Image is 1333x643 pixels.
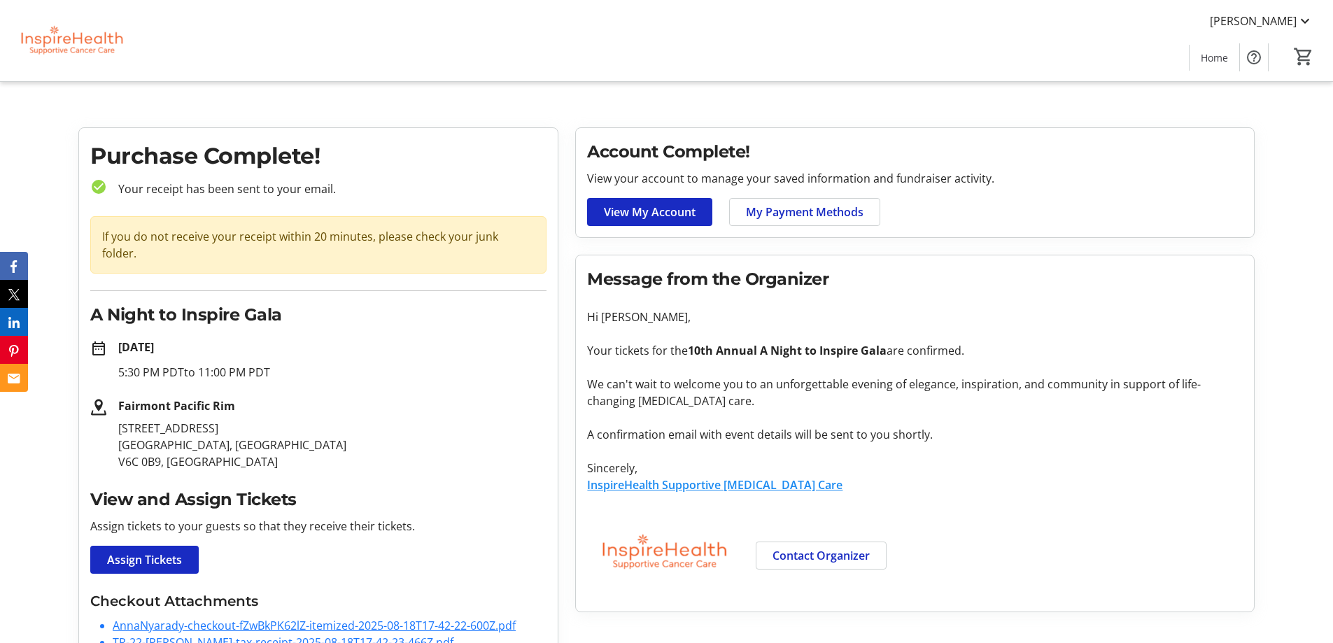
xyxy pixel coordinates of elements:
[1201,50,1228,65] span: Home
[587,170,1243,187] p: View your account to manage your saved information and fundraiser activity.
[587,477,842,493] a: InspireHealth Supportive [MEDICAL_DATA] Care
[107,181,546,197] p: Your receipt has been sent to your email.
[8,6,133,76] img: InspireHealth Supportive Cancer Care's Logo
[118,339,154,355] strong: [DATE]
[688,343,887,358] strong: 10th Annual A Night to Inspire Gala
[113,618,516,633] a: AnnaNyarady-checkout-fZwBkPK62lZ-itemized-2025-08-18T17-42-22-600Z.pdf
[587,460,1243,476] p: Sincerely,
[587,426,1243,443] p: A confirmation email with event details will be sent to you shortly.
[90,178,107,195] mat-icon: check_circle
[587,309,1243,325] p: Hi [PERSON_NAME],
[587,139,1243,164] h2: Account Complete!
[118,420,546,470] p: [STREET_ADDRESS] [GEOGRAPHIC_DATA], [GEOGRAPHIC_DATA] V6C 0B9, [GEOGRAPHIC_DATA]
[1190,45,1239,71] a: Home
[746,204,863,220] span: My Payment Methods
[1291,44,1316,69] button: Cart
[90,518,546,535] p: Assign tickets to your guests so that they receive their tickets.
[90,139,546,173] h1: Purchase Complete!
[729,198,880,226] a: My Payment Methods
[587,267,1243,292] h2: Message from the Organizer
[107,551,182,568] span: Assign Tickets
[587,198,712,226] a: View My Account
[90,487,546,512] h2: View and Assign Tickets
[773,547,870,564] span: Contact Organizer
[90,591,546,612] h3: Checkout Attachments
[90,302,546,327] h2: A Night to Inspire Gala
[1210,13,1297,29] span: [PERSON_NAME]
[604,204,696,220] span: View My Account
[90,216,546,274] div: If you do not receive your receipt within 20 minutes, please check your junk folder.
[118,364,546,381] p: 5:30 PM PDT to 11:00 PM PDT
[587,376,1243,409] p: We can't wait to welcome you to an unforgettable evening of elegance, inspiration, and community ...
[118,398,235,414] strong: Fairmont Pacific Rim
[1199,10,1325,32] button: [PERSON_NAME]
[90,546,199,574] a: Assign Tickets
[587,510,738,595] img: InspireHealth Supportive Cancer Care logo
[587,342,1243,359] p: Your tickets for the are confirmed.
[1240,43,1268,71] button: Help
[756,542,887,570] a: Contact Organizer
[90,340,107,357] mat-icon: date_range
